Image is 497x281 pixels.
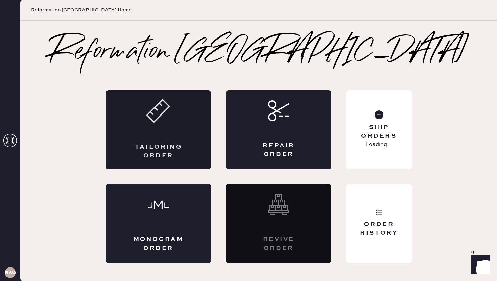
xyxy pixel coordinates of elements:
p: Loading... [365,140,392,149]
div: Tailoring Order [133,143,184,160]
div: Repair Order [253,142,304,158]
span: Reformation [GEOGRAPHIC_DATA] Home [31,7,132,14]
div: Interested? Contact us at care@hemster.co [226,184,331,263]
div: Order History [352,220,406,237]
div: Ship Orders [352,123,406,140]
div: Monogram Order [133,235,184,252]
iframe: Front Chat [465,251,494,280]
div: Revive order [253,235,304,252]
h3: RWA [5,270,16,275]
h2: Reformation [GEOGRAPHIC_DATA] [50,39,468,66]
